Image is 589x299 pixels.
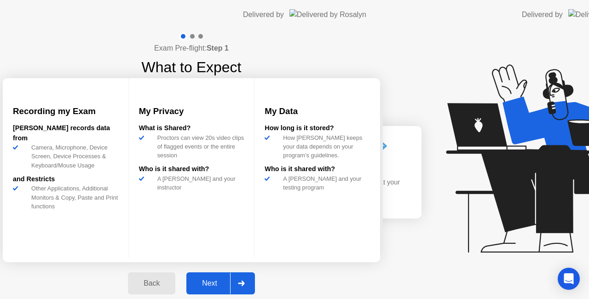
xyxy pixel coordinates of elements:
[289,9,366,20] img: Delivered by Rosalyn
[154,43,229,54] h4: Exam Pre-flight:
[154,133,244,160] div: Proctors can view 20s video clips of flagged events or the entire session
[265,164,370,174] div: Who is it shared with?
[28,143,118,170] div: Camera, Microphone, Device Screen, Device Processes & Keyboard/Mouse Usage
[13,123,118,143] div: [PERSON_NAME] records data from
[28,184,118,211] div: Other Applications, Additional Monitors & Copy, Paste and Print functions
[128,272,175,294] button: Back
[139,123,244,133] div: What is Shared?
[243,9,284,20] div: Delivered by
[131,279,173,287] div: Back
[142,56,242,78] h1: What to Expect
[154,174,244,192] div: A [PERSON_NAME] and your instructor
[139,164,244,174] div: Who is it shared with?
[558,268,580,290] div: Open Intercom Messenger
[207,44,229,52] b: Step 1
[265,123,370,133] div: How long is it stored?
[189,279,230,287] div: Next
[13,174,118,184] div: and Restricts
[13,105,118,118] h3: Recording my Exam
[279,133,370,160] div: How [PERSON_NAME] keeps your data depends on your program’s guidelines.
[265,105,370,118] h3: My Data
[279,174,370,192] div: A [PERSON_NAME] and your testing program
[186,272,255,294] button: Next
[522,9,563,20] div: Delivered by
[139,105,244,118] h3: My Privacy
